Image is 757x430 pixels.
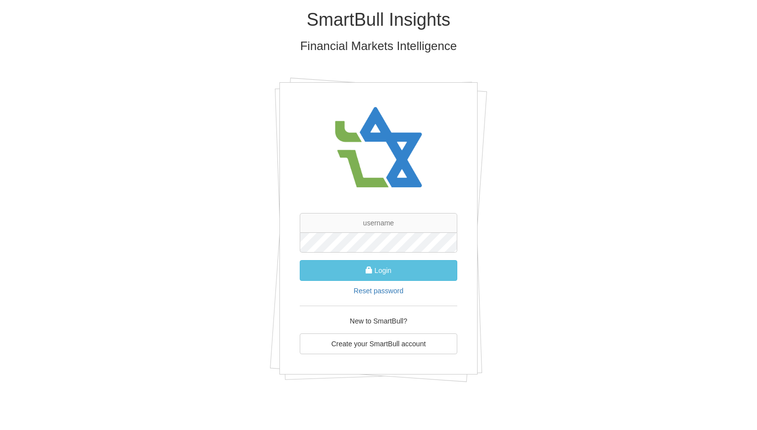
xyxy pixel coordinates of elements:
[89,10,668,30] h1: SmartBull Insights
[300,213,457,233] input: username
[350,317,407,325] span: New to SmartBull?
[89,40,668,53] h3: Financial Markets Intelligence
[329,98,428,198] img: avatar
[300,260,457,281] button: Login
[300,333,457,354] a: Create your SmartBull account
[354,287,403,295] a: Reset password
